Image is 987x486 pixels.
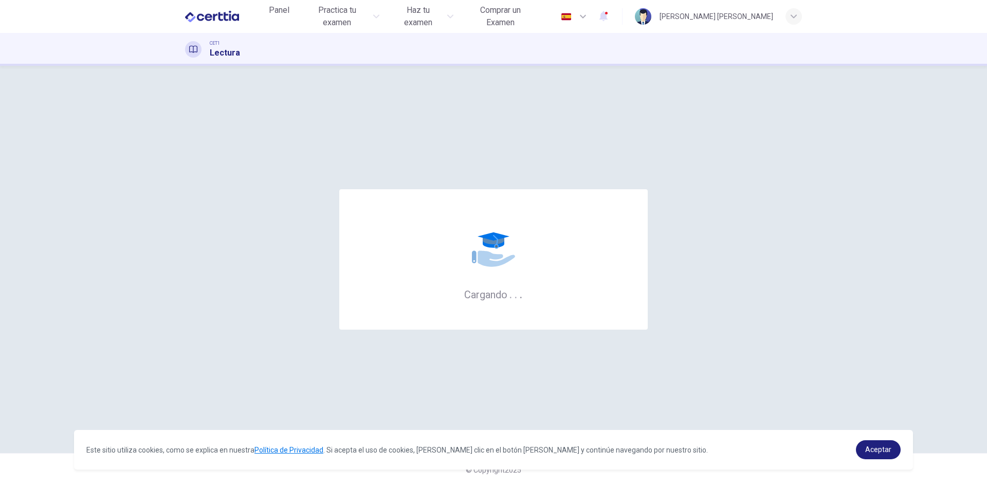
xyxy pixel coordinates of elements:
div: cookieconsent [74,430,913,470]
h6: . [514,285,518,302]
button: Haz tu examen [388,1,457,32]
a: CERTTIA logo [185,6,263,27]
img: Profile picture [635,8,651,25]
span: Haz tu examen [392,4,444,29]
span: Comprar un Examen [466,4,535,29]
div: [PERSON_NAME] [PERSON_NAME] [660,10,773,23]
span: Practica tu examen [304,4,371,29]
h6: . [509,285,513,302]
img: es [560,13,573,21]
a: Política de Privacidad [254,446,323,454]
a: dismiss cookie message [856,440,901,459]
span: Panel [269,4,289,16]
span: Aceptar [865,445,891,454]
h6: Cargando [464,287,523,301]
img: CERTTIA logo [185,6,239,27]
span: Este sitio utiliza cookies, como se explica en nuestra . Si acepta el uso de cookies, [PERSON_NAM... [86,446,708,454]
h1: Lectura [210,47,240,59]
button: Comprar un Examen [462,1,539,32]
button: Panel [263,1,296,20]
h6: . [519,285,523,302]
a: Panel [263,1,296,32]
span: © Copyright 2025 [466,466,521,474]
button: Practica tu examen [300,1,384,32]
span: CET1 [210,40,220,47]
